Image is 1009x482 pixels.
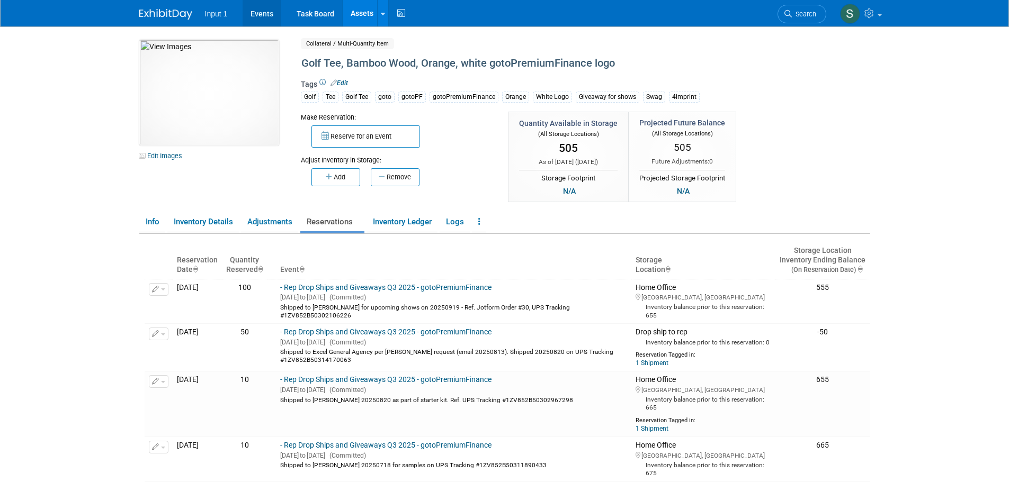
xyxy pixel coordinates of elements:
[139,40,279,145] img: View Images
[636,347,771,359] div: Reservation Tagged in:
[636,328,771,367] div: Drop ship to rep
[576,92,639,103] div: Giveaway for shows
[631,242,775,279] th: Storage Location : activate to sort column ascending
[430,92,498,103] div: gotoPremiumFinance
[440,213,470,231] a: Logs
[241,213,298,231] a: Adjustments
[636,425,668,432] a: 1 Shipment
[371,168,419,186] button: Remove
[643,92,665,103] div: Swag
[325,294,366,301] span: (Committed)
[636,283,771,320] div: Home Office
[280,450,627,460] div: [DATE] [DATE]
[173,279,222,323] td: [DATE]
[792,10,816,18] span: Search
[674,185,693,197] div: N/A
[276,242,631,279] th: Event : activate to sort column ascending
[375,92,395,103] div: goto
[139,149,186,162] a: Edit Images
[323,92,338,103] div: Tee
[780,328,865,337] div: -50
[519,158,618,167] div: As of [DATE] ( )
[367,213,437,231] a: Inventory Ledger
[325,386,366,394] span: (Committed)
[300,213,364,231] a: Reservations
[299,339,307,346] span: to
[280,385,627,394] div: [DATE] [DATE]
[280,283,492,292] a: - Rep Drop Ships and Giveaways Q3 2025 - gotoPremiumFinance
[560,185,579,197] div: N/A
[173,371,222,437] td: [DATE]
[636,450,771,460] div: [GEOGRAPHIC_DATA], [GEOGRAPHIC_DATA]
[782,266,856,274] span: (On Reservation Date)
[280,302,627,320] div: Shipped to [PERSON_NAME] for upcoming shows on 20250919 - Ref. Jotform Order #30, UPS Tracking #1...
[280,337,627,347] div: [DATE] [DATE]
[301,92,319,103] div: Golf
[639,117,725,128] div: Projected Future Balance
[325,452,366,459] span: (Committed)
[636,394,771,412] div: Inventory balance prior to this reservation: 665
[636,460,771,477] div: Inventory balance prior to this reservation: 675
[669,92,700,103] div: 4imprint
[636,385,771,394] div: [GEOGRAPHIC_DATA], [GEOGRAPHIC_DATA]
[298,54,783,73] div: Golf Tee, Bamboo Wood, Orange, white gotoPremiumFinance logo
[280,441,492,449] a: - Rep Drop Ships and Giveaways Q3 2025 - gotoPremiumFinance
[519,170,618,184] div: Storage Footprint
[222,371,267,437] td: 10
[280,375,492,384] a: - Rep Drop Ships and Giveaways Q3 2025 - gotoPremiumFinance
[173,437,222,481] td: [DATE]
[577,158,596,166] span: [DATE]
[222,437,267,481] td: 10
[519,118,618,129] div: Quantity Available in Storage
[636,375,771,433] div: Home Office
[636,292,771,302] div: [GEOGRAPHIC_DATA], [GEOGRAPHIC_DATA]
[559,142,578,154] span: 505
[325,339,366,346] span: (Committed)
[139,9,192,20] img: ExhibitDay
[301,79,783,110] div: Tags
[280,395,627,404] div: Shipped to [PERSON_NAME] 20250820 as part of starter kit. Ref. UPS Tracking #1ZV852B50302967298
[311,125,420,148] button: Reserve for an Event
[299,452,307,459] span: to
[342,92,371,103] div: Golf Tee
[502,92,529,103] div: Orange
[398,92,426,103] div: gotoPF
[173,323,222,371] td: [DATE]
[331,79,348,87] a: Edit
[778,5,826,23] a: Search
[301,38,394,49] span: Collateral / Multi-Quantity Item
[311,168,360,186] button: Add
[636,337,771,347] div: Inventory balance prior to this reservation: 0
[780,441,865,450] div: 665
[222,242,267,279] th: Quantity&nbsp;&nbsp;&nbsp;Reserved : activate to sort column ascending
[280,460,627,469] div: Shipped to [PERSON_NAME] 20250718 for samples on UPS Tracking #1ZV852B50311890433
[639,170,725,184] div: Projected Storage Footprint
[636,302,771,319] div: Inventory balance prior to this reservation: 655
[840,4,860,24] img: Susan Stout
[533,92,572,103] div: White Logo
[173,242,222,279] th: ReservationDate : activate to sort column ascending
[139,213,165,231] a: Info
[222,323,267,371] td: 50
[205,10,228,18] span: Input 1
[674,141,691,153] span: 505
[775,242,870,279] th: Storage LocationInventory Ending Balance (On Reservation Date) : activate to sort column ascending
[636,413,771,424] div: Reservation Tagged in:
[780,283,865,293] div: 555
[636,359,668,367] a: 1 Shipment
[280,292,627,302] div: [DATE] [DATE]
[280,347,627,364] div: Shipped to Excel General Agency per [PERSON_NAME] request (email 20250813). Shipped 20250820 on U...
[301,112,493,122] div: Make Reservation:
[222,279,267,323] td: 100
[280,328,492,336] a: - Rep Drop Ships and Giveaways Q3 2025 - gotoPremiumFinance
[301,148,493,165] div: Adjust Inventory in Storage:
[636,441,771,477] div: Home Office
[780,375,865,385] div: 655
[299,294,307,301] span: to
[519,129,618,139] div: (All Storage Locations)
[709,158,713,165] span: 0
[639,157,725,166] div: Future Adjustments:
[639,128,725,138] div: (All Storage Locations)
[299,386,307,394] span: to
[167,213,239,231] a: Inventory Details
